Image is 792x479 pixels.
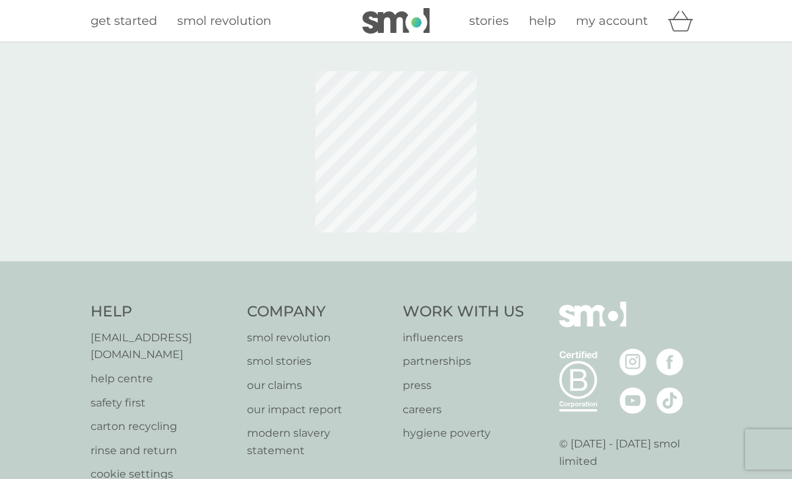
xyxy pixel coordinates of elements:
[91,442,234,460] a: rinse and return
[362,8,430,34] img: smol
[403,302,524,322] h4: Work With Us
[576,11,648,31] a: my account
[403,377,524,394] a: press
[620,387,646,414] img: visit the smol Youtube page
[403,353,524,370] a: partnerships
[668,7,701,34] div: basket
[469,11,509,31] a: stories
[656,349,683,376] img: visit the smol Facebook page
[91,13,157,28] span: get started
[247,377,390,394] a: our claims
[91,370,234,388] a: help centre
[91,329,234,363] a: [EMAIL_ADDRESS][DOMAIN_NAME]
[247,353,390,370] a: smol stories
[529,11,556,31] a: help
[91,394,234,412] a: safety first
[559,302,626,347] img: smol
[403,425,524,442] a: hygiene poverty
[529,13,556,28] span: help
[247,401,390,419] a: our impact report
[247,302,390,322] h4: Company
[403,401,524,419] a: careers
[91,302,234,322] h4: Help
[469,13,509,28] span: stories
[177,11,271,31] a: smol revolution
[656,387,683,414] img: visit the smol Tiktok page
[91,11,157,31] a: get started
[576,13,648,28] span: my account
[620,349,646,376] img: visit the smol Instagram page
[177,13,271,28] span: smol revolution
[403,329,524,347] a: influencers
[247,425,390,459] a: modern slavery statement
[91,418,234,435] a: carton recycling
[559,435,702,470] p: © [DATE] - [DATE] smol limited
[247,329,390,347] a: smol revolution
